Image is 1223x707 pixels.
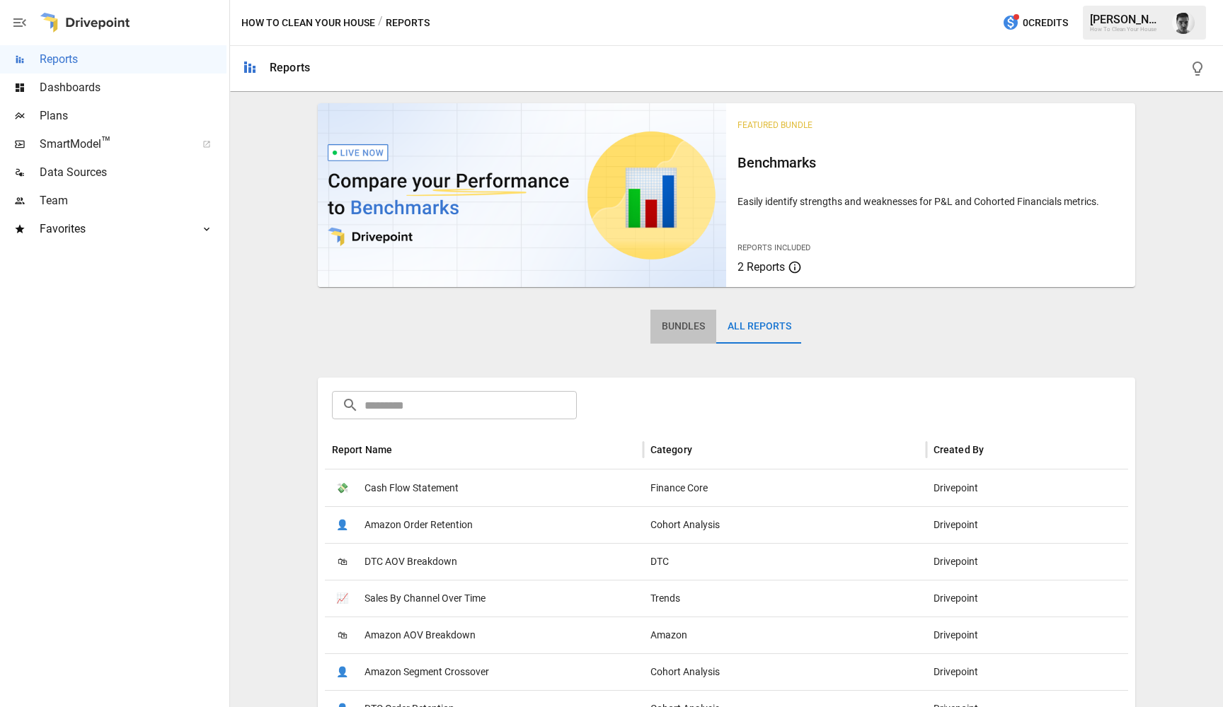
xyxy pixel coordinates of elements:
div: Drivepoint [926,543,1210,580]
div: Drivepoint [926,653,1210,690]
button: 0Credits [997,10,1074,36]
span: 📈 [332,588,353,609]
p: Easily identify strengths and weaknesses for P&L and Cohorted Financials metrics. [737,194,1124,209]
div: Reports [270,61,310,74]
h6: Benchmarks [737,151,1124,174]
span: Favorites [40,221,187,238]
div: Finance Core [643,469,926,506]
span: DTC AOV Breakdown [364,544,457,580]
span: 🛍 [332,551,353,573]
span: 👤 [332,662,353,683]
div: DTC [643,543,926,580]
button: Lucas Nofal [1164,3,1203,42]
span: Amazon Segment Crossover [364,654,489,690]
span: Reports [40,51,226,68]
button: Sort [985,440,1005,460]
span: Plans [40,107,226,124]
button: Sort [394,440,413,460]
div: How To Clean Your House [1090,26,1164,33]
span: Reports Included [737,243,810,252]
div: Drivepoint [926,580,1210,617]
span: Amazon Order Retention [364,507,473,543]
div: Amazon [643,617,926,653]
span: 👤 [332,515,353,536]
span: 2 Reports [737,260,785,274]
div: Drivepoint [926,617,1210,653]
span: ™ [101,134,111,151]
div: Drivepoint [926,506,1210,543]
div: Trends [643,580,926,617]
span: 0 Credits [1023,14,1068,32]
img: video thumbnail [318,103,727,287]
span: Team [40,192,226,209]
span: Cash Flow Statement [364,470,459,506]
div: / [378,14,383,32]
span: Featured Bundle [737,120,813,130]
span: Dashboards [40,79,226,96]
img: Lucas Nofal [1172,11,1195,34]
button: All Reports [716,310,803,344]
span: Amazon AOV Breakdown [364,617,476,653]
div: Drivepoint [926,469,1210,506]
span: Sales By Channel Over Time [364,580,486,617]
div: Cohort Analysis [643,653,926,690]
div: Created By [934,444,984,455]
div: Category [650,444,692,455]
span: 💸 [332,478,353,499]
div: [PERSON_NAME] [1090,13,1164,26]
div: Report Name [332,444,393,455]
button: Bundles [650,310,716,344]
button: How To Clean Your House [241,14,375,32]
span: 🛍 [332,625,353,646]
div: Cohort Analysis [643,506,926,543]
span: SmartModel [40,136,187,153]
span: Data Sources [40,164,226,181]
button: Sort [694,440,713,460]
